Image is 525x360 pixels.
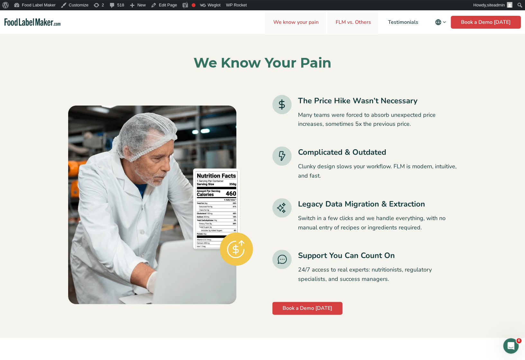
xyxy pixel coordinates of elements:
[271,19,319,26] span: We know your pain
[430,16,451,29] button: Change language
[380,10,425,34] a: Testimonials
[272,302,342,315] a: Book a Demo [DATE]
[298,110,457,129] p: Many teams were forced to absorb unexpected price increases, sometimes 5x the previous price.
[451,16,521,29] a: Book a Demo [DATE]
[298,265,457,284] p: 24/7 access to real experts: nutritionists, regulatory specialists, and success managers.
[487,3,505,7] span: siteadmin
[298,162,457,180] p: Clunky design slows your workflow. FLM is modern, intuitive, and fast.
[327,10,378,34] a: FLM vs. Others
[386,19,419,26] span: Testimonials
[298,95,457,106] h3: The Price Hike Wasn’t Necessary
[334,19,372,26] span: FLM vs. Others
[516,338,521,343] span: 6
[298,198,457,210] h3: Legacy Data Migration & Extraction
[265,10,326,34] a: We know your pain
[5,18,61,26] a: Food Label Maker homepage
[298,146,457,158] h3: Complicated & Outdated
[503,338,519,354] iframe: Intercom live chat
[192,3,195,7] div: Focus keyphrase not set
[298,214,457,232] p: Switch in a few clicks and we handle everything, with no manual entry of recipes or ingredients r...
[298,250,457,261] h3: Support You Can Count On
[68,54,457,72] h2: We Know Your Pain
